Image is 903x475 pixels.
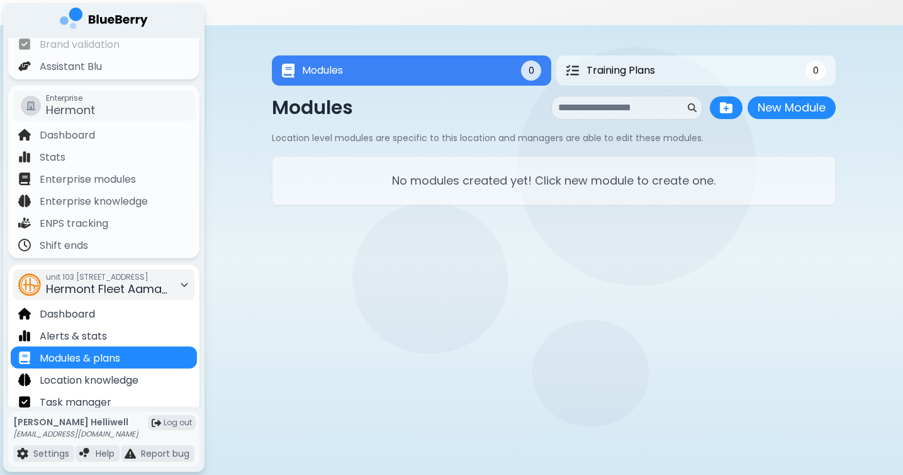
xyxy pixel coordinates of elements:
p: Help [96,448,115,459]
span: 0 [813,65,819,76]
span: Hermont [46,102,95,118]
p: Settings [33,448,69,459]
img: folder plus icon [720,101,732,114]
img: file icon [18,173,31,185]
p: Report bug [141,448,189,459]
p: [EMAIL_ADDRESS][DOMAIN_NAME] [13,429,138,439]
p: Dashboard [40,128,95,143]
img: file icon [18,195,31,207]
p: Stats [40,150,65,165]
img: logout [152,418,161,428]
span: Log out [164,418,192,428]
img: file icon [79,448,91,459]
p: Enterprise knowledge [40,194,148,209]
p: ENPS tracking [40,216,108,231]
span: Enterprise [46,93,95,103]
p: Alerts & stats [40,329,107,344]
img: file icon [18,60,31,72]
span: Hermont Fleet Aamazon [46,281,182,297]
img: file icon [18,307,31,320]
img: file icon [18,239,31,251]
img: company thumbnail [18,273,41,296]
img: file icon [17,448,28,459]
img: file icon [18,38,31,50]
span: Modules [302,63,343,78]
img: company logo [60,8,148,33]
img: file icon [18,374,31,386]
img: file icon [18,129,31,141]
img: file icon [18,217,31,229]
span: 0 [529,65,534,76]
img: file icon [18,329,31,342]
p: Task manager [40,395,111,410]
img: Modules [282,64,294,78]
p: No modules created yet! Click new module to create one. [288,172,820,190]
button: Training PlansTraining Plans0 [556,55,836,86]
p: Assistant Blu [40,59,102,74]
img: file icon [18,352,31,364]
img: search icon [688,103,697,112]
p: Modules [272,96,353,119]
button: New Module [748,96,836,119]
p: Shift ends [40,238,88,253]
p: Brand validation [40,37,120,52]
img: file icon [125,448,136,459]
p: Location level modules are specific to this location and managers are able to edit these modules. [272,132,836,144]
p: Location knowledge [40,373,138,388]
img: Training Plans [566,64,579,77]
p: Modules & plans [40,351,120,366]
p: Enterprise modules [40,172,136,187]
span: unit 103 [STREET_ADDRESS] [46,272,172,282]
span: Training Plans [586,63,655,78]
button: ModulesModules0 [272,55,551,86]
p: [PERSON_NAME] Helliwell [13,416,138,428]
img: file icon [18,151,31,163]
img: file icon [18,396,31,408]
p: Dashboard [40,307,95,322]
